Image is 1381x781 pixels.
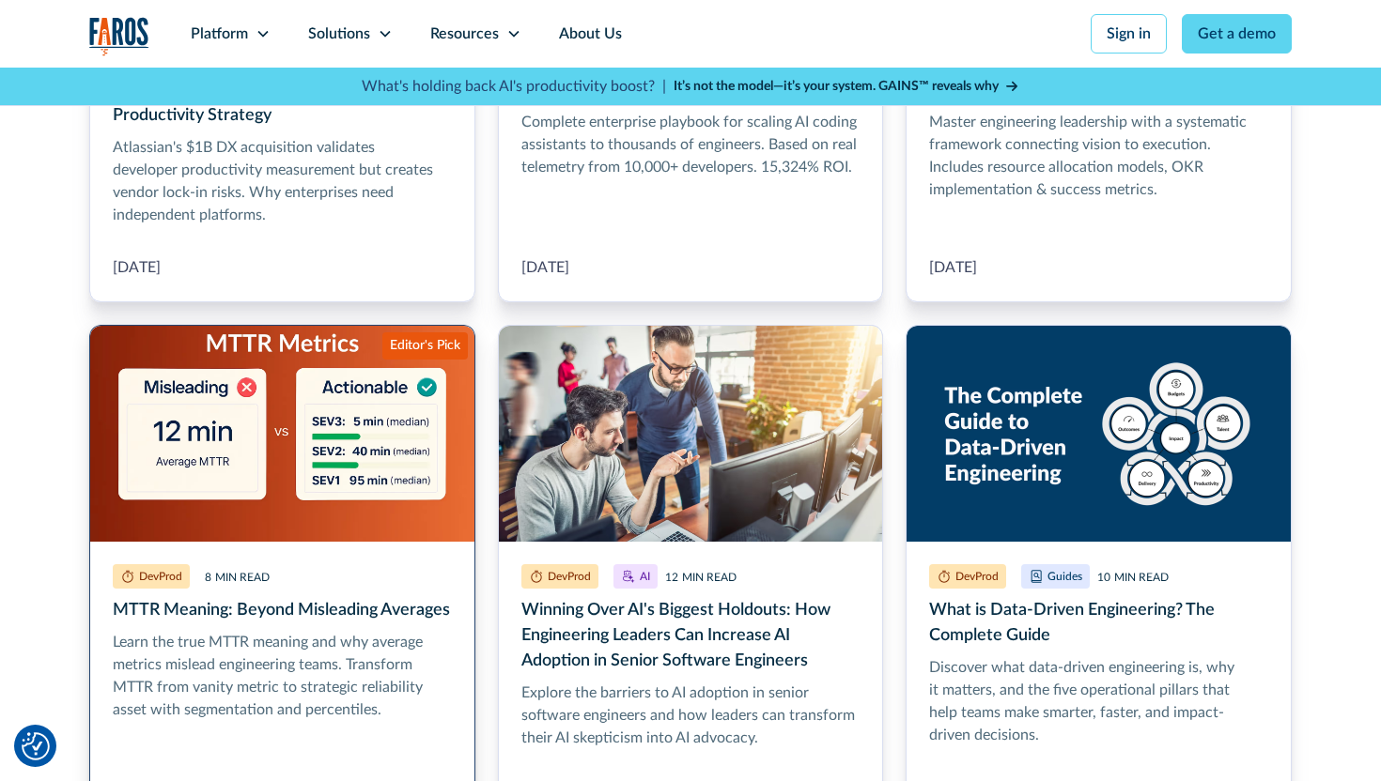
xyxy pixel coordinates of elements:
[308,23,370,45] div: Solutions
[89,17,149,55] a: home
[89,17,149,55] img: Logo of the analytics and reporting company Faros.
[499,326,883,542] img: two male senior software developers looking at computer screens in a busy office
[191,23,248,45] div: Platform
[1182,14,1292,54] a: Get a demo
[1091,14,1167,54] a: Sign in
[674,77,1019,97] a: It’s not the model—it’s your system. GAINS™ reveals why
[362,75,666,98] p: What's holding back AI's productivity boost? |
[22,732,50,760] img: Revisit consent button
[907,326,1291,542] img: Graphic titled 'The Complete Guide to Data-Driven Engineering' showing five pillars around a cent...
[22,732,50,760] button: Cookie Settings
[90,326,474,542] img: Illustration of misleading vs. actionable MTTR metrics
[674,80,999,93] strong: It’s not the model—it’s your system. GAINS™ reveals why
[430,23,499,45] div: Resources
